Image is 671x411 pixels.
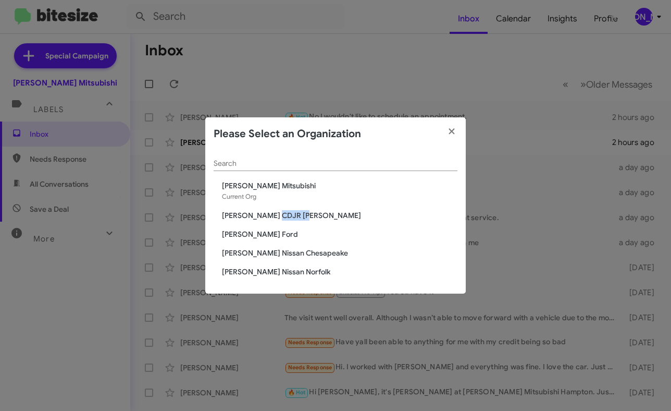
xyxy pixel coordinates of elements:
[214,126,361,142] h2: Please Select an Organization
[222,229,457,239] span: [PERSON_NAME] Ford
[222,210,457,221] span: [PERSON_NAME] CDJR [PERSON_NAME]
[222,267,457,277] span: [PERSON_NAME] Nissan Norfolk
[222,192,256,200] span: Current Org
[222,248,457,258] span: [PERSON_NAME] Nissan Chesapeake
[222,180,457,191] span: [PERSON_NAME] Mitsubishi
